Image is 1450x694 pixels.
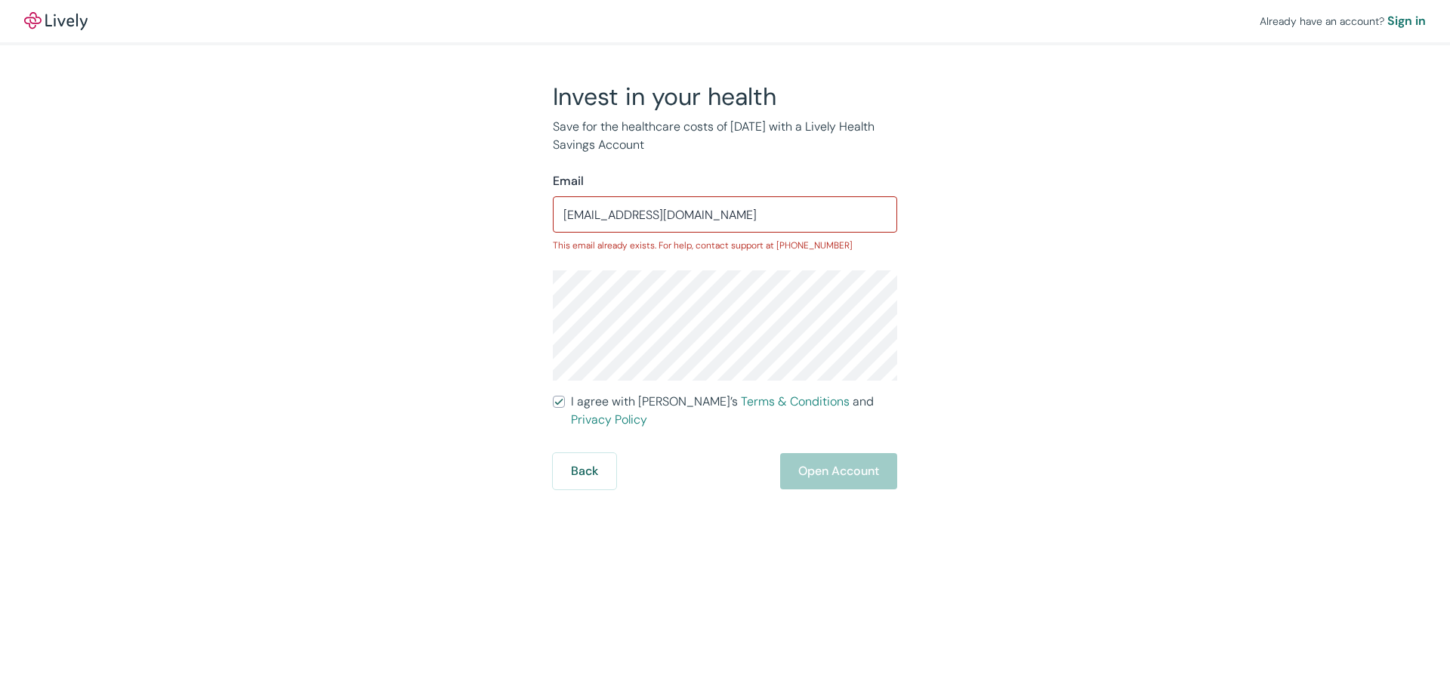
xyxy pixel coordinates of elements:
a: Sign in [1387,12,1426,30]
a: Privacy Policy [571,412,647,427]
a: LivelyLively [24,12,88,30]
p: Save for the healthcare costs of [DATE] with a Lively Health Savings Account [553,118,897,154]
button: Back [553,453,616,489]
h2: Invest in your health [553,82,897,112]
p: This email already exists. For help, contact support at [PHONE_NUMBER] [553,239,897,252]
label: Email [553,172,584,190]
a: Terms & Conditions [741,393,850,409]
span: I agree with [PERSON_NAME]’s and [571,393,897,429]
img: Lively [24,12,88,30]
div: Already have an account? [1260,12,1426,30]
